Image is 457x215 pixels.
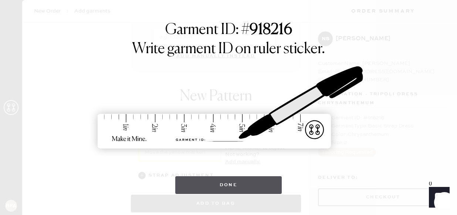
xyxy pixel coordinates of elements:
[175,176,282,194] button: Done
[90,47,367,169] img: ruler-sticker-sharpie.svg
[422,182,454,214] iframe: Front Chat
[132,40,325,58] h1: Write garment ID on ruler sticker.
[250,23,292,37] strong: 918216
[165,21,292,40] h1: Garment ID: #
